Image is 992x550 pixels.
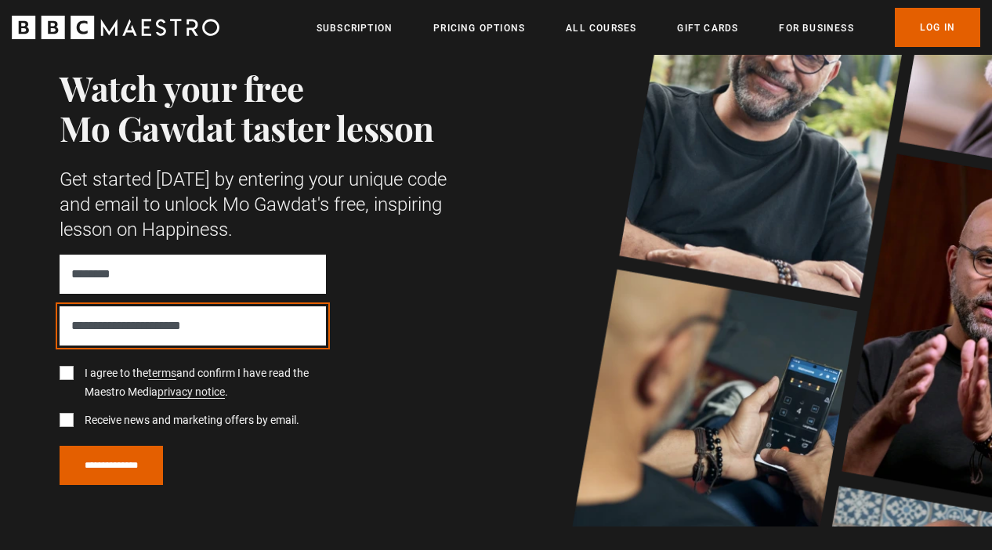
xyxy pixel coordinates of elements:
[12,16,219,39] svg: BBC Maestro
[779,20,853,36] a: For business
[433,20,525,36] a: Pricing Options
[78,411,299,430] label: Receive news and marketing offers by email.
[60,67,459,148] h1: Watch your free Mo Gawdat taster lesson
[317,8,980,47] nav: Primary
[566,20,636,36] a: All Courses
[157,385,225,399] a: privacy notice
[148,367,176,380] a: terms
[317,20,393,36] a: Subscription
[895,8,980,47] a: Log In
[78,364,326,402] label: I agree to the and confirm I have read the Maestro Media .
[677,20,738,36] a: Gift Cards
[60,167,459,242] p: Get started [DATE] by entering your unique code and email to unlock Mo Gawdat's free, inspiring l...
